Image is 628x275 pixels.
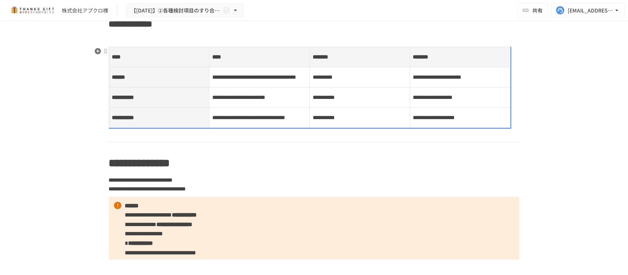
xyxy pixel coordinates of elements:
[62,7,108,14] div: 株式会社アプクロ様
[532,6,543,14] span: 共有
[131,6,221,15] span: 【[DATE]】②各種検討項目のすり合わせ/ THANKS GIFTキックオフMTG
[551,3,625,18] button: [EMAIL_ADDRESS][DOMAIN_NAME]
[126,3,244,18] button: 【[DATE]】②各種検討項目のすり合わせ/ THANKS GIFTキックオフMTG
[9,4,56,16] img: mMP1OxWUAhQbsRWCurg7vIHe5HqDpP7qZo7fRoNLXQh
[568,6,613,15] div: [EMAIL_ADDRESS][DOMAIN_NAME]
[518,3,549,18] button: 共有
